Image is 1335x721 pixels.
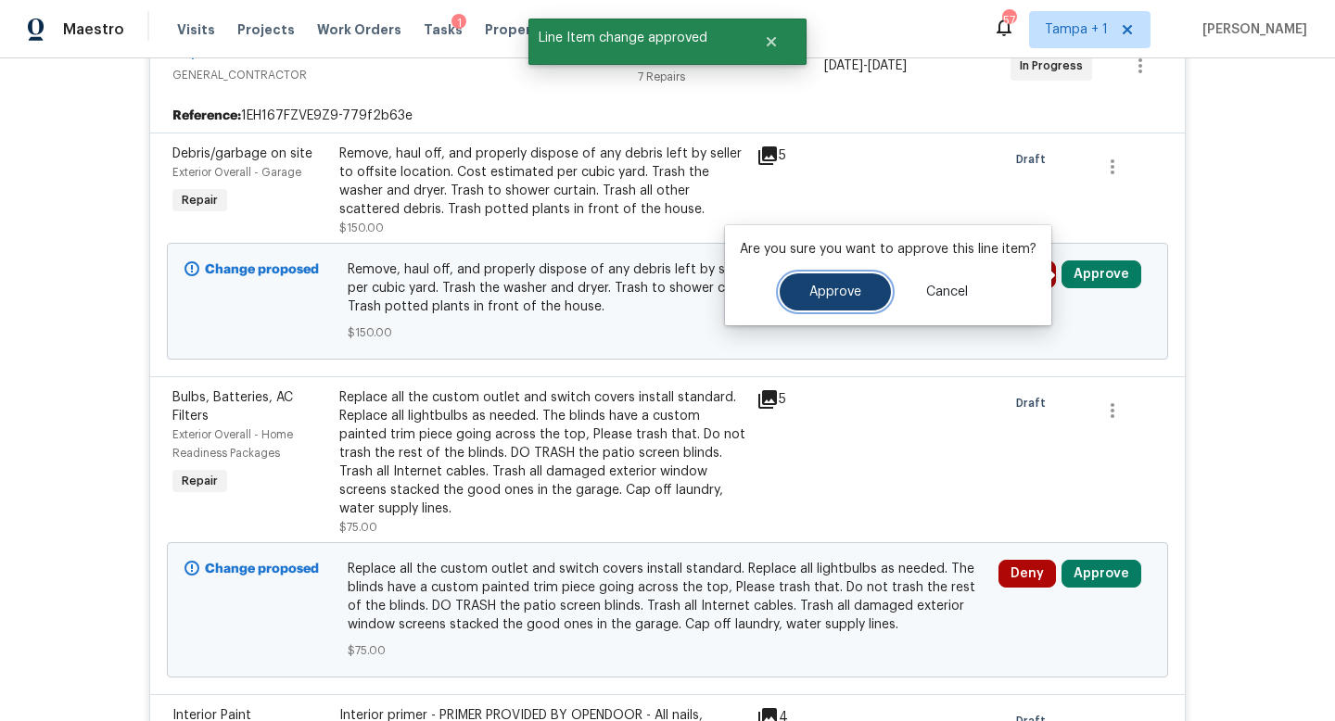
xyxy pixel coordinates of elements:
[177,20,215,39] span: Visits
[780,273,891,310] button: Approve
[1020,57,1090,75] span: In Progress
[824,57,907,75] span: -
[237,20,295,39] span: Projects
[348,323,988,342] span: $150.00
[740,240,1036,259] p: Are you sure you want to approve this line item?
[424,23,463,36] span: Tasks
[339,145,745,219] div: Remove, haul off, and properly dispose of any debris left by seller to offsite location. Cost est...
[348,260,988,316] span: Remove, haul off, and properly dispose of any debris left by seller to offsite location. Cost est...
[174,472,225,490] span: Repair
[1195,20,1307,39] span: [PERSON_NAME]
[172,391,293,423] span: Bulbs, Batteries, AC Filters
[339,522,377,533] span: $75.00
[339,222,384,234] span: $150.00
[348,641,988,660] span: $75.00
[896,273,998,310] button: Cancel
[205,263,319,276] b: Change proposed
[1016,150,1053,169] span: Draft
[528,19,741,57] span: Line Item change approved
[1016,394,1053,412] span: Draft
[348,560,988,634] span: Replace all the custom outlet and switch covers install standard. Replace all lightbulbs as neede...
[172,107,241,125] b: Reference:
[172,66,638,84] span: GENERAL_CONTRACTOR
[1002,11,1015,30] div: 57
[485,20,557,39] span: Properties
[172,147,312,160] span: Debris/garbage on site
[756,388,829,411] div: 5
[756,145,829,167] div: 5
[205,563,319,576] b: Change proposed
[63,20,124,39] span: Maestro
[809,285,861,299] span: Approve
[172,167,301,178] span: Exterior Overall - Garage
[638,68,824,86] div: 7 Repairs
[1062,560,1141,588] button: Approve
[824,59,863,72] span: [DATE]
[868,59,907,72] span: [DATE]
[741,23,802,60] button: Close
[172,429,293,459] span: Exterior Overall - Home Readiness Packages
[1045,20,1108,39] span: Tampa + 1
[1062,260,1141,288] button: Approve
[998,560,1056,588] button: Deny
[926,285,968,299] span: Cancel
[317,20,401,39] span: Work Orders
[150,99,1185,133] div: 1EH167FZVE9Z9-779f2b63e
[451,14,466,32] div: 1
[339,388,745,518] div: Replace all the custom outlet and switch covers install standard. Replace all lightbulbs as neede...
[174,191,225,209] span: Repair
